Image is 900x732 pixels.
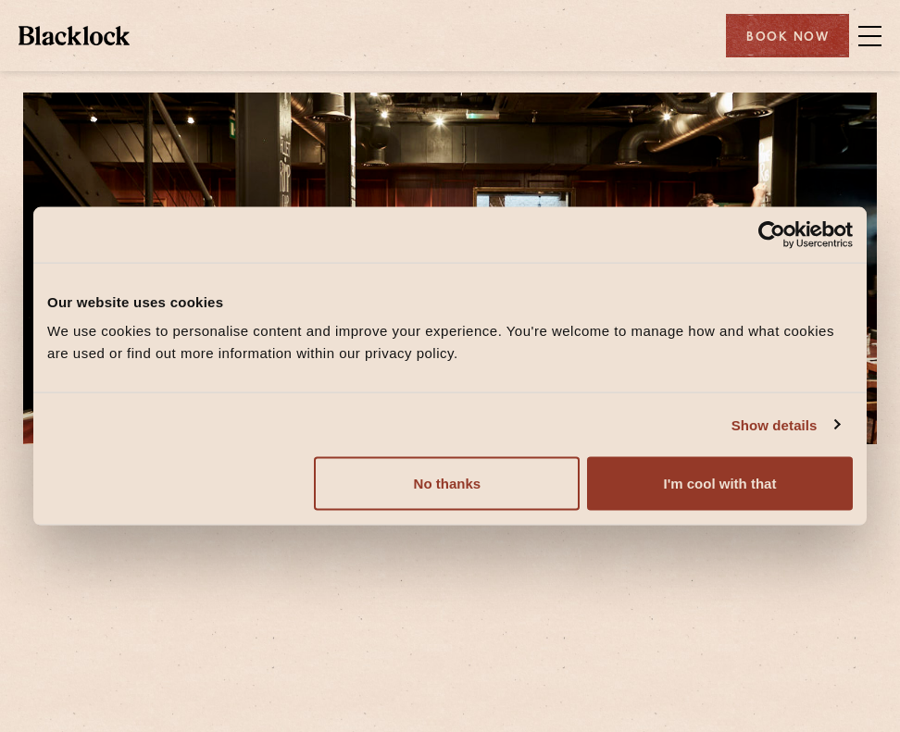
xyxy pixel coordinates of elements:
[47,291,853,313] div: Our website uses cookies
[47,320,853,365] div: We use cookies to personalise content and improve your experience. You're welcome to manage how a...
[587,457,853,511] button: I'm cool with that
[314,457,580,511] button: No thanks
[691,220,853,248] a: Usercentrics Cookiebot - opens in a new window
[731,414,839,436] a: Show details
[19,26,130,44] img: BL_Textured_Logo-footer-cropped.svg
[726,14,849,57] div: Book Now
